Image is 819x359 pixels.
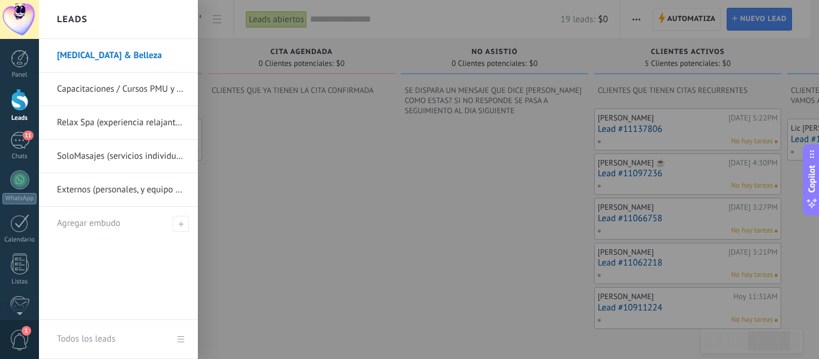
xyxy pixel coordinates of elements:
[22,326,31,336] span: 1
[173,216,189,232] span: Agregar embudo
[23,131,33,140] span: 11
[57,39,186,73] a: [MEDICAL_DATA] & Belleza
[2,278,37,286] div: Listas
[806,165,818,192] span: Copilot
[57,140,186,173] a: SoloMasajes (servicios individuales o en pareja)
[2,114,37,122] div: Leads
[2,193,37,204] div: WhatsApp
[2,153,37,161] div: Chats
[57,73,186,106] a: Capacitaciones / Cursos PMU y Láser
[39,320,198,359] a: Todos los leads
[57,106,186,140] a: Relax Spa (experiencia relajante y bienestar)
[57,173,186,207] a: Externos (personales, y equipo de trabajo)
[2,71,37,79] div: Panel
[2,236,37,244] div: Calendario
[57,322,115,356] div: Todos los leads
[57,218,121,229] span: Agregar embudo
[57,1,88,38] h2: Leads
